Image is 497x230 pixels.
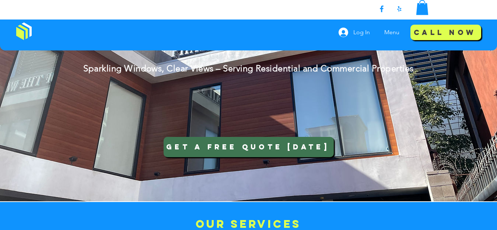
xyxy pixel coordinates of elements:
img: Facebook [377,4,386,13]
span: Log In [351,28,372,36]
ul: Social Bar [377,4,404,13]
a: GET A FREE QUOTE TODAY [164,137,334,157]
img: Window Cleaning Budds, Affordable window cleaning services near me in Los Angeles [16,22,32,40]
span: Sparkling Windows, Clear Views – Serving Residential and Commercial Properties [83,63,413,74]
a: Call Now [410,25,481,40]
p: Menu [381,23,403,42]
img: Yelp! [395,4,404,13]
span: GET A FREE QUOTE [DATE] [166,142,329,151]
button: Log In [333,25,375,39]
span: Call Now [414,28,476,37]
div: Menu [379,23,407,42]
nav: Site [379,23,407,42]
